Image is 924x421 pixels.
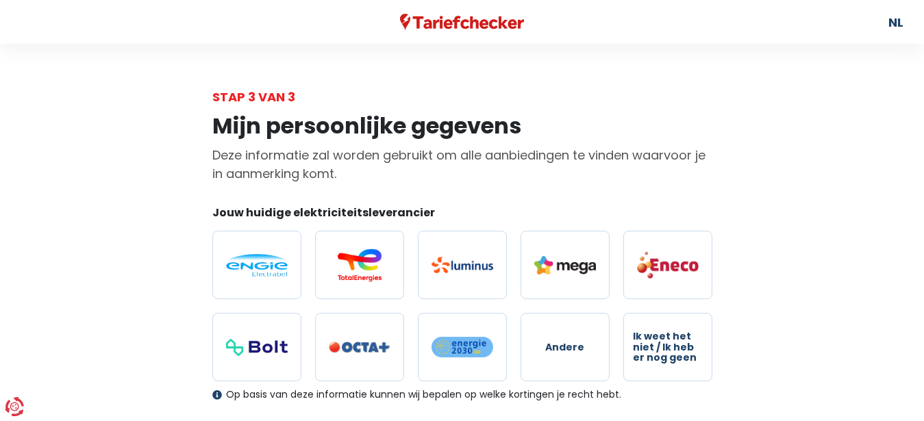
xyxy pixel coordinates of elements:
div: Op basis van deze informatie kunnen wij bepalen op welke kortingen je recht hebt. [212,389,712,400]
img: Eneco [637,251,699,279]
div: Stap 3 van 3 [212,88,712,106]
img: Octa+ [329,342,390,353]
img: Mega [534,256,596,275]
span: Ik weet het niet / Ik heb er nog geen [633,331,703,363]
img: Luminus [432,257,493,273]
img: Total Energies / Lampiris [329,248,390,281]
img: Tariefchecker logo [400,14,525,31]
img: Bolt [226,339,288,356]
h1: Mijn persoonlijke gegevens [212,113,712,139]
p: Deze informatie zal worden gebruikt om alle aanbiedingen te vinden waarvoor je in aanmerking komt. [212,146,712,183]
img: Engie / Electrabel [226,254,288,277]
span: Andere [545,342,584,353]
legend: Jouw huidige elektriciteitsleverancier [212,205,712,226]
img: Energie2030 [432,336,493,358]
